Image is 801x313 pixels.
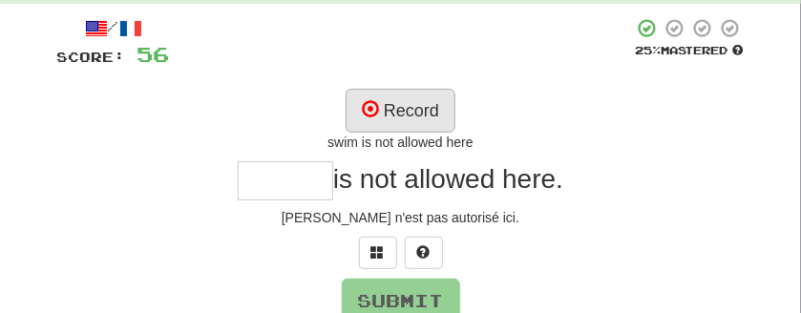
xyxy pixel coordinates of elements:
button: Switch sentence to multiple choice alt+p [359,237,397,269]
span: 56 [137,42,170,66]
span: is not allowed here. [333,164,563,194]
span: Score: [57,49,126,65]
button: Record [346,89,455,133]
div: [PERSON_NAME] n'est pas autorisé ici. [57,208,745,227]
span: 25 % [635,44,661,56]
div: swim is not allowed here [57,133,745,152]
div: / [57,17,170,41]
div: Mastered [634,43,745,58]
button: Single letter hint - you only get 1 per sentence and score half the points! alt+h [405,237,443,269]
